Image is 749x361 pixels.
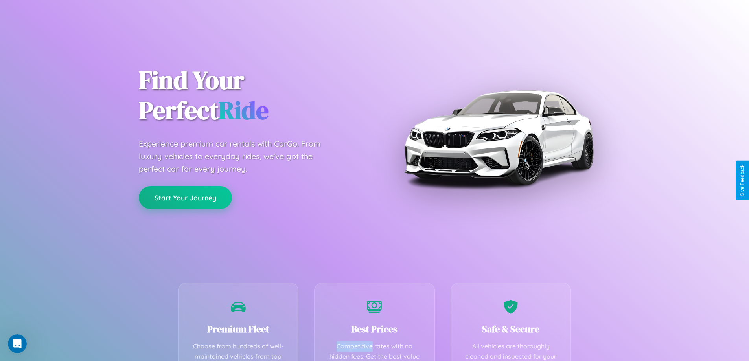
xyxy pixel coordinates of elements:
div: Give Feedback [740,165,745,196]
img: Premium BMW car rental vehicle [400,39,597,236]
iframe: Intercom live chat [8,334,27,353]
button: Start Your Journey [139,186,232,209]
h3: Safe & Secure [463,323,559,335]
h1: Find Your Perfect [139,65,363,126]
h3: Best Prices [326,323,423,335]
h3: Premium Fleet [190,323,287,335]
span: Ride [219,93,269,127]
p: Experience premium car rentals with CarGo. From luxury vehicles to everyday rides, we've got the ... [139,137,335,175]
